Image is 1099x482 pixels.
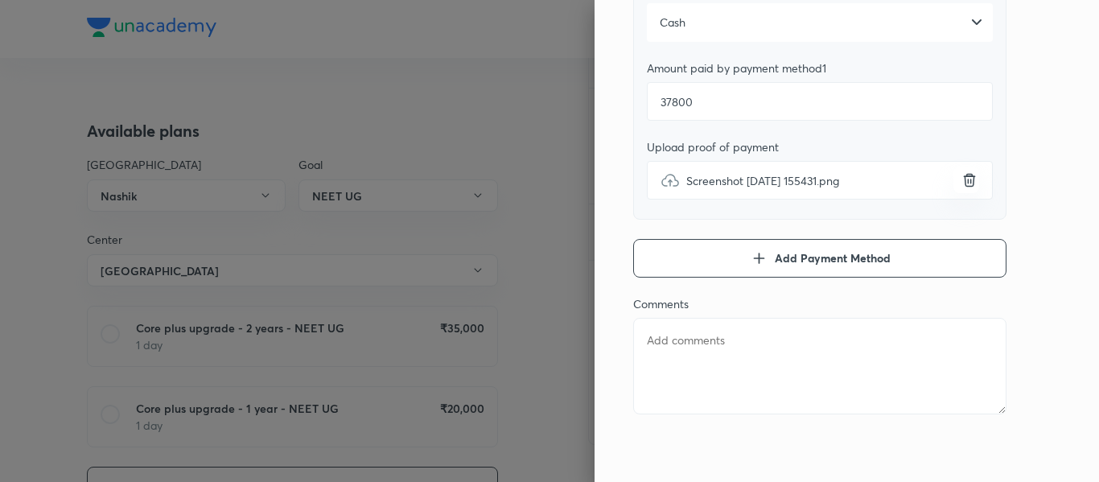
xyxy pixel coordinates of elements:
div: Comments [633,297,1006,311]
div: Amount paid by payment method 1 [647,61,993,76]
input: Add amount [647,82,993,121]
span: Cash [660,14,685,31]
span: Add Payment Method [775,250,891,266]
img: upload [661,171,680,190]
span: Screenshot [DATE] 155431.png [686,172,839,189]
button: Add Payment Method [633,239,1006,278]
button: uploadScreenshot [DATE] 155431.png [953,167,979,193]
div: Upload proof of payment [647,140,993,154]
